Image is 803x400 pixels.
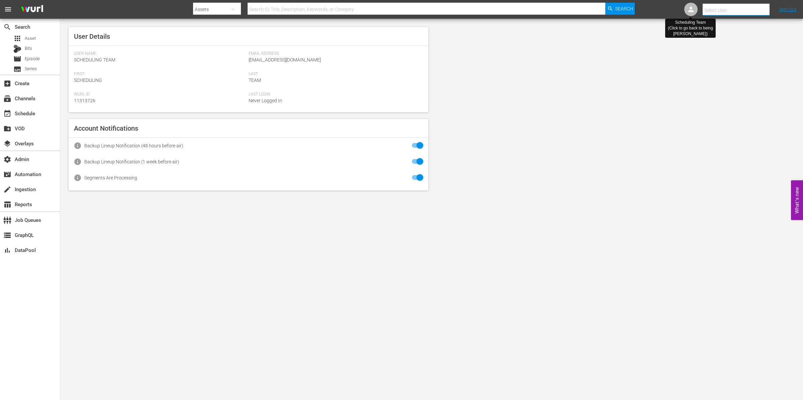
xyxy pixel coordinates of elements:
[3,231,11,239] span: GraphQL
[615,3,633,15] span: Search
[25,65,37,72] span: Series
[249,78,261,83] span: Team
[3,170,11,178] span: Automation
[13,34,21,42] span: Asset
[605,3,635,15] button: Search
[3,155,11,163] span: Admin
[74,78,102,83] span: Scheduling
[779,7,797,12] a: Sign Out
[249,72,420,77] span: Last
[3,185,11,193] span: Ingestion
[16,2,48,17] img: ans4CAIJ8jUAAAAAAAAAAAAAAAAAAAAAAAAgQb4GAAAAAAAAAAAAAAAAAAAAAAAAJMjXAAAAAAAAAAAAAAAAAAAAAAAAgAT5G...
[249,98,282,103] span: Never Logged In
[74,72,245,77] span: First
[74,57,115,62] span: Scheduling Team
[13,55,21,63] span: Episode
[3,201,11,209] span: Reports
[3,95,11,103] span: Channels
[249,57,321,62] span: [EMAIL_ADDRESS][DOMAIN_NAME]
[74,174,82,182] span: info
[3,80,11,88] span: Create
[13,45,21,53] div: Bits
[668,20,713,37] div: Scheduling Team (Click to go back to being [PERSON_NAME] )
[84,159,179,164] div: Backup Lineup Notification (1 week before air)
[3,110,11,118] span: Schedule
[74,51,245,56] span: User Name:
[13,65,21,73] span: Series
[249,92,420,97] span: Last Login
[25,45,32,52] span: Bits
[74,142,82,150] span: info
[84,175,137,180] div: Segments Are Processing
[3,246,11,254] span: DataPool
[791,180,803,220] button: Open Feedback Widget
[249,51,420,56] span: Email Address:
[25,55,40,62] span: Episode
[74,92,245,97] span: Wurl Id
[3,140,11,148] span: Overlays
[84,143,183,148] div: Backup Lineup Notification (48 hours before air)
[25,35,36,42] span: Asset
[3,216,11,224] span: Job Queues
[74,98,95,103] span: 11313726
[3,23,11,31] span: Search
[74,158,82,166] span: info
[74,32,110,40] span: User Details
[74,124,138,132] span: Account Notifications
[4,5,12,13] span: menu
[3,125,11,133] span: VOD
